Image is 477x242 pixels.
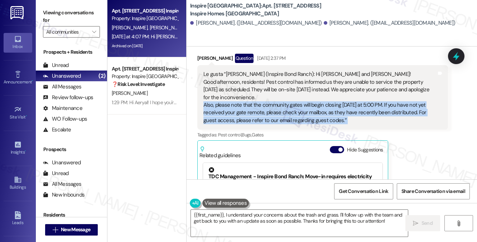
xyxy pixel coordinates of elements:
div: [DATE] 2:37 PM [255,54,285,62]
span: Share Conversation via email [401,188,465,195]
strong: ❓ Risk Level: Investigate [112,81,165,87]
div: Question [235,54,254,63]
a: Insights • [4,139,32,158]
button: Send [405,215,440,231]
div: Unanswered [43,72,81,80]
span: Gates [252,132,264,138]
i:  [92,29,96,35]
i:  [413,221,418,226]
div: WO Follow-ups [43,115,87,123]
div: New Inbounds [43,191,85,199]
div: All Messages [43,180,81,188]
b: Inspire [GEOGRAPHIC_DATA]: Apt. [STREET_ADDRESS] Inspire Homes [GEOGRAPHIC_DATA] [190,2,333,18]
span: Pest control , [218,132,242,138]
span: Send [421,219,433,227]
label: Viewing conversations for [43,7,100,26]
div: [PERSON_NAME]. ([EMAIL_ADDRESS][DOMAIN_NAME]) [190,19,322,27]
span: Get Conversation Link [339,188,388,195]
div: Residents [36,211,107,219]
div: Unread [43,170,69,177]
span: • [32,78,33,83]
input: All communities [46,26,88,38]
label: Hide Suggestions [347,146,383,154]
button: New Message [45,224,98,236]
div: Unanswered [43,159,81,166]
span: [PERSON_NAME] [112,24,150,31]
a: Inbox [4,33,32,52]
div: (2) [97,71,107,82]
i:  [53,227,58,233]
div: Le gusta “[PERSON_NAME] (Inspire Bond Ranch): Hi [PERSON_NAME] and [PERSON_NAME]! Good afternoon,... [203,71,437,124]
div: Related guidelines [199,146,241,159]
div: Property: Inspire [GEOGRAPHIC_DATA] [112,15,178,22]
span: [PERSON_NAME] [112,90,148,96]
img: ResiDesk Logo [10,6,25,19]
div: [PERSON_NAME] [197,54,448,65]
div: 1:29 PM: Hi Aeryal! I hope you're having a great week! If you have any questions or home-related ... [112,99,399,106]
div: All Messages [43,83,81,91]
button: Share Conversation via email [397,183,470,199]
div: Review follow-ups [43,94,93,101]
div: Apt. [STREET_ADDRESS] Inspire Homes [GEOGRAPHIC_DATA] [112,65,178,73]
span: • [26,113,27,118]
span: • [25,149,26,154]
div: Prospects [36,146,107,153]
button: Get Conversation Link [334,183,393,199]
a: Site Visit • [4,103,32,123]
div: Escalate [43,126,71,134]
div: [PERSON_NAME]. ([EMAIL_ADDRESS][DOMAIN_NAME]) [324,19,456,27]
div: Maintenance [43,105,82,112]
div: Archived on [DATE] [111,42,179,50]
i:  [456,221,461,226]
div: TDC Management - Inspire Bond Ranch: Move-in requires electricity setup, renter's insurance ($100... [208,167,377,227]
div: Tagged as: [197,130,448,140]
textarea: {{first_name}}, I understand your concerns about the trash and grass. I'll follow up with the tea... [191,210,408,237]
div: Property: Inspire [GEOGRAPHIC_DATA] [112,73,178,80]
div: Prospects + Residents [36,48,107,56]
div: Apt. [STREET_ADDRESS] Inspire Homes [GEOGRAPHIC_DATA] [112,7,178,15]
div: Unread [43,62,69,69]
span: Bugs , [242,132,252,138]
a: Buildings [4,174,32,193]
span: New Message [61,226,90,233]
span: [PERSON_NAME] [150,24,185,31]
a: Leads [4,209,32,228]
